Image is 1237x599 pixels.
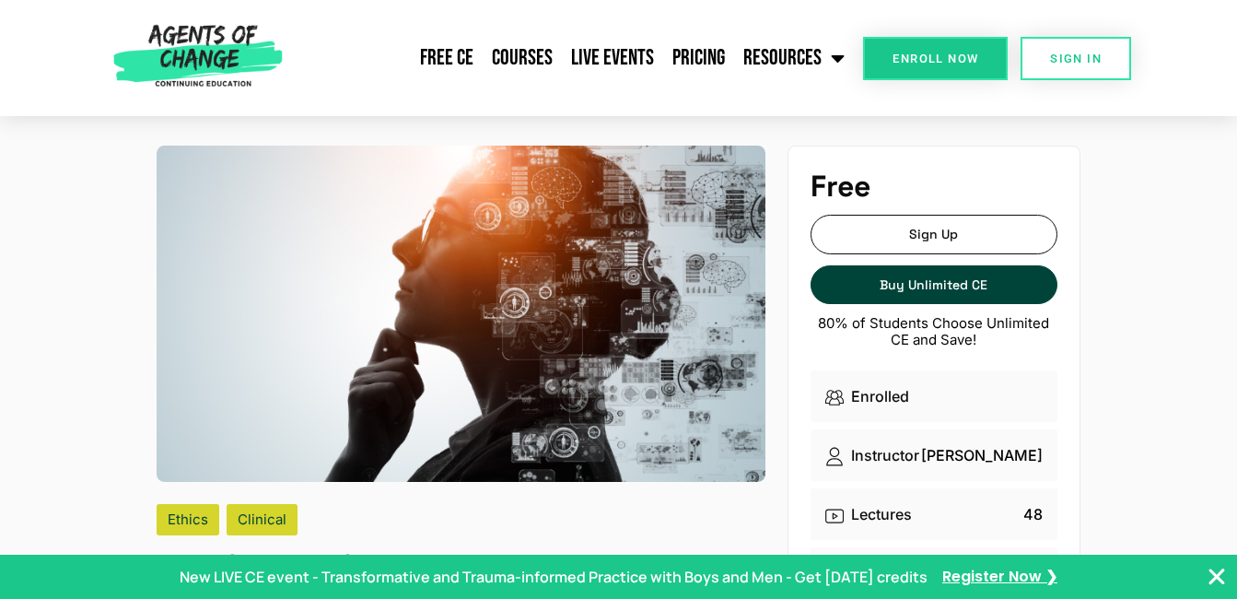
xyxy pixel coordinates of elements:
a: SIGN IN [1021,37,1131,80]
h4: Free [811,169,1057,204]
p: [PERSON_NAME] [921,444,1043,466]
p: Lectures [851,503,912,525]
p: New LIVE CE event - Transformative and Trauma-informed Practice with Boys and Men - Get [DATE] cr... [180,566,928,588]
span: Sign Up [909,227,958,242]
span: SIGN IN [1050,53,1102,65]
p: [PERSON_NAME] [157,550,351,572]
div: Clinical [227,504,298,535]
p: Enrolled [851,385,909,407]
a: Sign Up [811,215,1057,254]
button: Close Banner [1206,566,1228,588]
span: Instructor: [157,550,229,572]
a: Buy Unlimited CE [811,265,1057,305]
a: Courses [483,35,562,81]
div: Ethics [157,504,219,535]
a: Resources [734,35,854,81]
img: ChatGPT and AI for Social Workers and Mental Health Professionals (3 General CE Credit) [157,146,765,482]
nav: Menu [290,35,854,81]
span: Enroll Now [893,53,978,65]
p: Instructor [851,444,919,466]
a: Free CE [411,35,483,81]
a: Register Now ❯ [942,567,1057,587]
span: Buy Unlimited CE [880,277,987,293]
a: Pricing [663,35,734,81]
p: 48 [1023,503,1043,525]
p: 80% of Students Choose Unlimited CE and Save! [811,315,1057,348]
a: Enroll Now [863,37,1008,80]
a: Live Events [562,35,663,81]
